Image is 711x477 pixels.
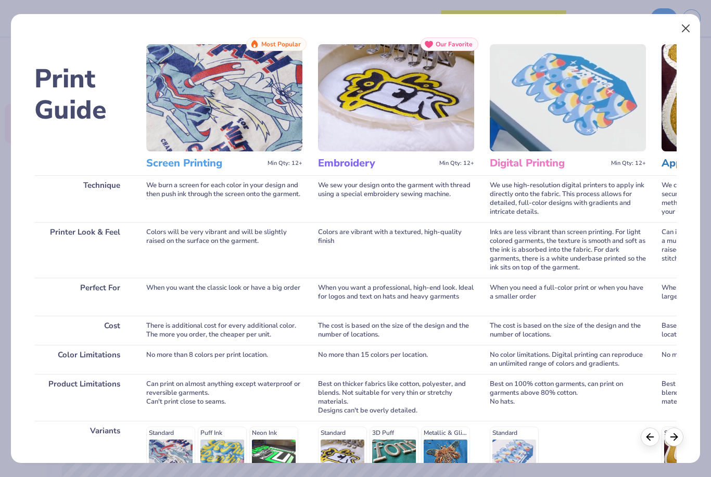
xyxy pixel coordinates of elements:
[318,44,474,151] img: Embroidery
[318,345,474,374] div: No more than 15 colors per location.
[490,374,646,421] div: Best on 100% cotton garments, can print on garments above 80% cotton. No hats.
[490,157,607,170] h3: Digital Printing
[146,316,302,345] div: There is additional cost for every additional color. The more you order, the cheaper per unit.
[34,278,131,316] div: Perfect For
[146,157,263,170] h3: Screen Printing
[318,157,435,170] h3: Embroidery
[34,316,131,345] div: Cost
[676,19,695,38] button: Close
[146,374,302,421] div: Can print on almost anything except waterproof or reversible garments. Can't print close to seams.
[611,160,646,167] span: Min Qty: 12+
[146,278,302,316] div: When you want the classic look or have a big order
[490,316,646,345] div: The cost is based on the size of the design and the number of locations.
[146,345,302,374] div: No more than 8 colors per print location.
[146,44,302,151] img: Screen Printing
[34,222,131,278] div: Printer Look & Feel
[490,175,646,222] div: We use high-resolution digital printers to apply ink directly onto the fabric. This process allow...
[318,175,474,222] div: We sew your design onto the garment with thread using a special embroidery sewing machine.
[436,41,473,48] span: Our Favorite
[318,278,474,316] div: When you want a professional, high-end look. Ideal for logos and text on hats and heavy garments
[490,222,646,278] div: Inks are less vibrant than screen printing. For light colored garments, the texture is smooth and...
[34,175,131,222] div: Technique
[318,222,474,278] div: Colors are vibrant with a textured, high-quality finish
[34,374,131,421] div: Product Limitations
[34,345,131,374] div: Color Limitations
[490,345,646,374] div: No color limitations. Digital printing can reproduce an unlimited range of colors and gradients.
[490,44,646,151] img: Digital Printing
[261,41,301,48] span: Most Popular
[268,160,302,167] span: Min Qty: 12+
[146,175,302,222] div: We burn a screen for each color in your design and then push ink through the screen onto the garm...
[490,278,646,316] div: When you need a full-color print or when you have a smaller order
[146,222,302,278] div: Colors will be very vibrant and will be slightly raised on the surface on the garment.
[34,63,131,126] h2: Print Guide
[318,374,474,421] div: Best on thicker fabrics like cotton, polyester, and blends. Not suitable for very thin or stretch...
[318,316,474,345] div: The cost is based on the size of the design and the number of locations.
[439,160,474,167] span: Min Qty: 12+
